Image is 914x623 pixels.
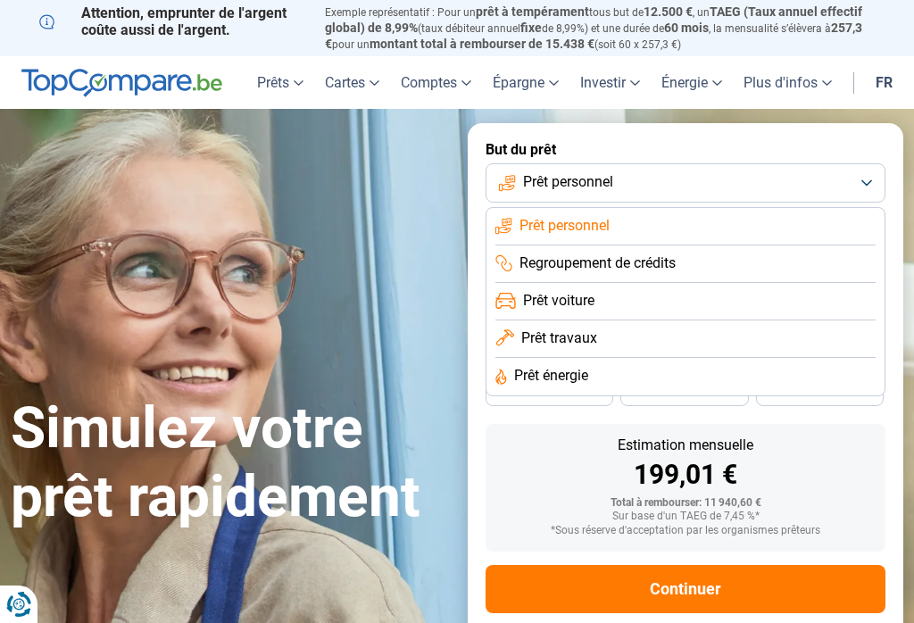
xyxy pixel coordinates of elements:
[482,56,569,109] a: Épargne
[325,4,862,35] span: TAEG (Taux annuel effectif global) de 8,99%
[500,497,871,510] div: Total à rembourser: 11 940,60 €
[21,69,222,97] img: TopCompare
[500,438,871,453] div: Estimation mensuelle
[800,387,839,398] span: 24 mois
[325,4,875,52] p: Exemple représentatif : Pour un tous but de , un (taux débiteur annuel de 8,99%) et une durée de ...
[246,56,314,109] a: Prêts
[733,56,843,109] a: Plus d'infos
[500,511,871,523] div: Sur base d'un TAEG de 7,45 %*
[523,291,594,311] span: Prêt voiture
[486,163,885,203] button: Prêt personnel
[644,4,693,19] span: 12.500 €
[390,56,482,109] a: Comptes
[521,328,597,348] span: Prêt travaux
[523,172,613,192] span: Prêt personnel
[519,253,676,273] span: Regroupement de crédits
[486,141,885,158] label: But du prêt
[519,216,610,236] span: Prêt personnel
[865,56,903,109] a: fr
[664,21,709,35] span: 60 mois
[514,366,588,386] span: Prêt énergie
[569,56,651,109] a: Investir
[665,387,704,398] span: 30 mois
[520,21,542,35] span: fixe
[651,56,733,109] a: Énergie
[500,525,871,537] div: *Sous réserve d'acceptation par les organismes prêteurs
[486,565,885,613] button: Continuer
[370,37,594,51] span: montant total à rembourser de 15.438 €
[500,461,871,488] div: 199,01 €
[530,387,569,398] span: 36 mois
[476,4,589,19] span: prêt à tempérament
[39,4,303,38] p: Attention, emprunter de l'argent coûte aussi de l'argent.
[325,21,862,51] span: 257,3 €
[11,395,446,532] h1: Simulez votre prêt rapidement
[314,56,390,109] a: Cartes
